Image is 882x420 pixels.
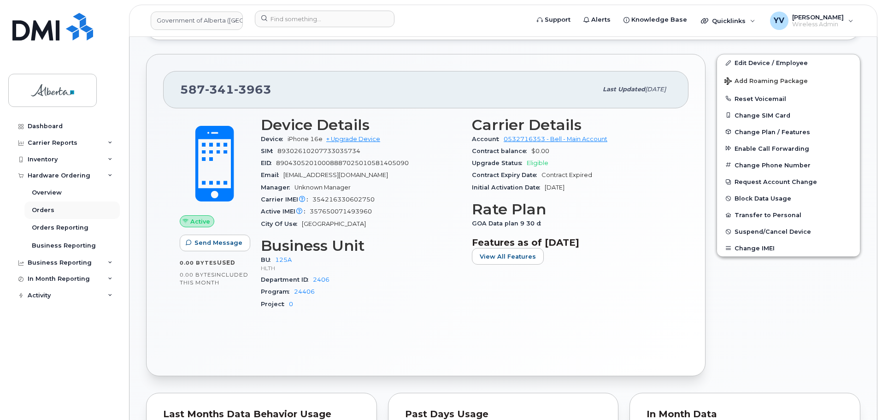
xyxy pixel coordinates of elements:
[717,207,860,223] button: Transfer to Personal
[261,237,461,254] h3: Business Unit
[774,15,784,26] span: YV
[735,145,809,152] span: Enable Call Forwarding
[302,220,366,227] span: [GEOGRAPHIC_DATA]
[717,71,860,90] button: Add Roaming Package
[527,160,548,166] span: Eligible
[261,264,461,272] p: HLTH
[603,86,645,93] span: Last updated
[717,173,860,190] button: Request Account Change
[472,117,672,133] h3: Carrier Details
[190,217,210,226] span: Active
[545,15,570,24] span: Support
[205,83,234,96] span: 341
[504,136,607,142] a: 0532716353 - Bell - Main Account
[288,136,323,142] span: iPhone 16e
[717,140,860,157] button: Enable Call Forwarding
[180,83,271,96] span: 587
[313,276,329,283] a: 2406
[261,220,302,227] span: City Of Use
[717,157,860,173] button: Change Phone Number
[541,172,592,178] span: Contract Expired
[312,196,375,203] span: 354216330602750
[151,12,243,30] a: Government of Alberta (GOA)
[717,223,860,240] button: Suspend/Cancel Device
[472,148,531,154] span: Contract balance
[234,83,271,96] span: 3963
[717,240,860,256] button: Change IMEI
[289,301,293,308] a: 0
[717,90,860,107] button: Reset Voicemail
[631,15,687,24] span: Knowledge Base
[530,11,577,29] a: Support
[261,196,312,203] span: Carrier IMEI
[261,160,276,166] span: EID
[194,238,242,247] span: Send Message
[735,228,811,235] span: Suspend/Cancel Device
[217,259,235,266] span: used
[283,172,388,178] span: [EMAIL_ADDRESS][DOMAIN_NAME]
[261,172,283,178] span: Email
[717,124,860,140] button: Change Plan / Features
[717,190,860,207] button: Block Data Usage
[261,208,310,215] span: Active IMEI
[261,148,277,154] span: SIM
[405,410,602,419] div: Past Days Usage
[472,201,672,218] h3: Rate Plan
[261,301,289,308] span: Project
[472,220,546,227] span: GOA Data plan 9 30 d
[261,288,294,295] span: Program
[276,160,409,166] span: 89043052010008887025010581405090
[531,148,549,154] span: $0.00
[647,410,843,419] div: In Month Data
[545,184,564,191] span: [DATE]
[472,160,527,166] span: Upgrade Status
[735,128,810,135] span: Change Plan / Features
[261,256,275,263] span: BU
[261,276,313,283] span: Department ID
[792,21,844,28] span: Wireless Admin
[472,237,672,248] h3: Features as of [DATE]
[472,136,504,142] span: Account
[480,252,536,261] span: View All Features
[163,410,360,419] div: Last Months Data Behavior Usage
[275,256,292,263] a: 125A
[180,260,217,266] span: 0.00 Bytes
[792,13,844,21] span: [PERSON_NAME]
[261,117,461,133] h3: Device Details
[261,136,288,142] span: Device
[310,208,372,215] span: 357650071493960
[724,77,808,86] span: Add Roaming Package
[645,86,666,93] span: [DATE]
[294,288,315,295] a: 24406
[472,172,541,178] span: Contract Expiry Date
[472,248,544,265] button: View All Features
[764,12,860,30] div: Yen Vong
[255,11,394,27] input: Find something...
[180,235,250,251] button: Send Message
[472,184,545,191] span: Initial Activation Date
[694,12,762,30] div: Quicklinks
[326,136,380,142] a: + Upgrade Device
[717,107,860,124] button: Change SIM Card
[577,11,617,29] a: Alerts
[617,11,694,29] a: Knowledge Base
[717,54,860,71] a: Edit Device / Employee
[712,17,746,24] span: Quicklinks
[277,148,360,154] span: 89302610207733035734
[294,184,351,191] span: Unknown Manager
[261,184,294,191] span: Manager
[591,15,611,24] span: Alerts
[180,272,215,278] span: 0.00 Bytes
